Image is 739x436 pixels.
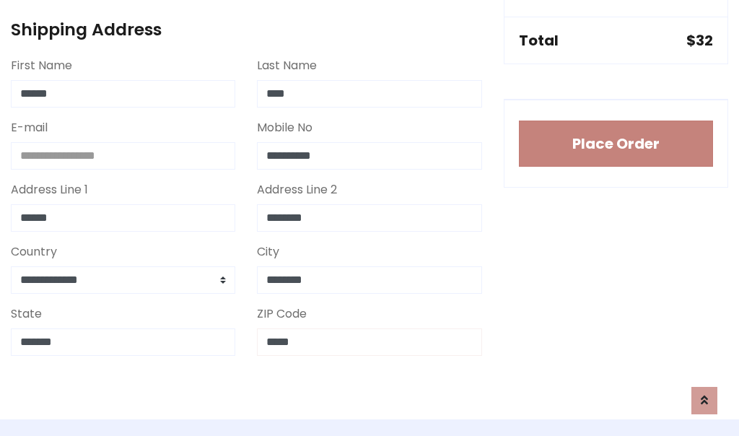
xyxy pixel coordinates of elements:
[686,32,713,49] h5: $
[11,19,482,40] h4: Shipping Address
[11,243,57,261] label: Country
[519,32,559,49] h5: Total
[11,181,88,199] label: Address Line 1
[257,305,307,323] label: ZIP Code
[11,119,48,136] label: E-mail
[11,305,42,323] label: State
[519,121,713,167] button: Place Order
[257,243,279,261] label: City
[257,119,312,136] label: Mobile No
[257,181,337,199] label: Address Line 2
[257,57,317,74] label: Last Name
[696,30,713,51] span: 32
[11,57,72,74] label: First Name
